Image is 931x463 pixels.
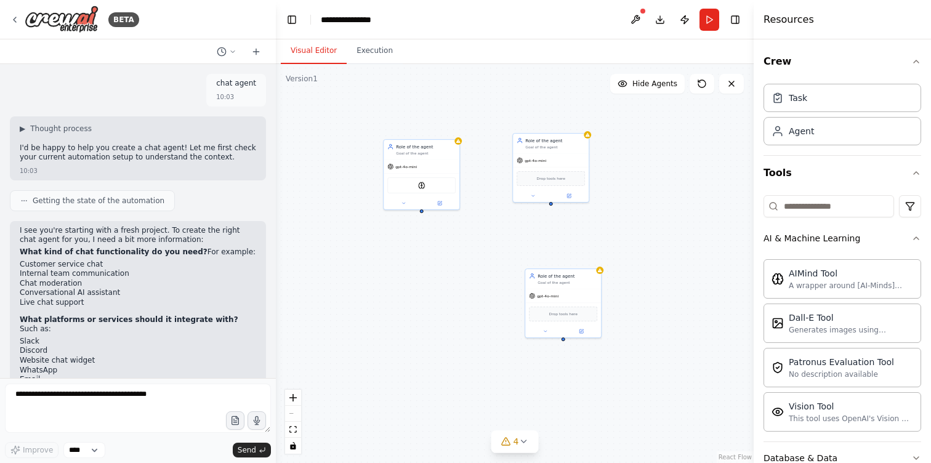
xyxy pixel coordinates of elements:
span: Send [238,445,256,455]
button: Tools [764,156,921,190]
div: Role of the agent [538,273,597,279]
div: AI & Machine Learning [764,254,921,441]
div: Goal of the agent [525,145,585,150]
span: Drop tools here [549,311,578,317]
div: Goal of the agent [396,151,456,156]
a: React Flow attribution [719,454,752,461]
li: Live chat support [20,298,256,308]
button: Crew [764,44,921,79]
button: Switch to previous chat [212,44,241,59]
div: This tool uses OpenAI's Vision API to describe the contents of an image. [789,414,913,424]
div: No description available [789,369,894,379]
strong: What platforms or services should it integrate with? [20,315,238,324]
li: Slack [20,337,256,347]
div: Role of the agentGoal of the agentgpt-4o-miniDrop tools here [525,268,602,338]
li: Email [20,375,256,385]
p: chat agent [216,79,256,89]
li: Discord [20,346,256,356]
li: Customer service chat [20,260,256,270]
img: AIMindTool [418,182,425,189]
div: AI & Machine Learning [764,232,860,244]
div: Generates images using OpenAI's Dall-E model. [789,325,913,335]
div: React Flow controls [285,390,301,454]
div: Role of the agent [525,137,585,143]
h4: Resources [764,12,814,27]
p: I'd be happy to help you create a chat agent! Let me first check your current automation setup to... [20,143,256,163]
button: Upload files [226,411,244,430]
div: A wrapper around [AI-Minds]([URL][DOMAIN_NAME]). Useful for when you need answers to questions fr... [789,281,913,291]
button: Hide Agents [610,74,685,94]
span: Improve [23,445,53,455]
div: 10:03 [216,92,234,102]
img: PatronusEvalTool [772,361,784,374]
p: I see you're starting with a fresh project. To create the right chat agent for you, I need a bit ... [20,226,256,245]
span: Getting the state of the automation [33,196,164,206]
button: toggle interactivity [285,438,301,454]
div: Role of the agent [396,143,456,150]
button: Improve [5,442,58,458]
div: Agent [789,125,814,137]
span: gpt-4o-mini [395,164,417,169]
div: Role of the agentGoal of the agentgpt-4o-miniAIMindTool [383,139,460,210]
button: zoom in [285,390,301,406]
span: Hide Agents [632,79,677,89]
p: For example: [20,248,256,257]
li: Internal team communication [20,269,256,279]
div: 10:03 [20,166,38,175]
button: Send [233,443,271,457]
div: BETA [108,12,139,27]
nav: breadcrumb [321,14,371,26]
div: Version 1 [286,74,318,84]
li: Chat moderation [20,279,256,289]
li: Conversational AI assistant [20,288,256,298]
button: Open in side panel [422,199,457,207]
div: Task [789,92,807,104]
div: Dall-E Tool [789,312,913,324]
div: AIMind Tool [789,267,913,280]
div: Vision Tool [789,400,913,413]
button: Open in side panel [552,192,587,199]
button: Open in side panel [564,328,599,335]
button: AI & Machine Learning [764,222,921,254]
strong: What kind of chat functionality do you need? [20,248,208,256]
button: Hide right sidebar [727,11,744,28]
span: ▶ [20,124,25,134]
button: fit view [285,422,301,438]
div: Role of the agentGoal of the agentgpt-4o-miniDrop tools here [512,133,589,203]
button: 4 [491,430,539,453]
div: Crew [764,79,921,155]
span: 4 [514,435,519,448]
img: VisionTool [772,406,784,418]
p: Such as: [20,315,256,334]
button: ▶Thought process [20,124,92,134]
li: Website chat widget [20,356,256,366]
img: DallETool [772,317,784,329]
span: gpt-4o-mini [537,294,558,299]
li: WhatsApp [20,366,256,376]
img: Logo [25,6,99,33]
span: gpt-4o-mini [525,158,546,163]
div: Goal of the agent [538,280,597,285]
div: Patronus Evaluation Tool [789,356,894,368]
button: Hide left sidebar [283,11,300,28]
button: Click to speak your automation idea [248,411,266,430]
button: Start a new chat [246,44,266,59]
span: Thought process [30,124,92,134]
button: Execution [347,38,403,64]
span: Drop tools here [537,175,565,182]
textarea: To enrich screen reader interactions, please activate Accessibility in Grammarly extension settings [5,384,271,433]
img: AIMindTool [772,273,784,285]
button: Visual Editor [281,38,347,64]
